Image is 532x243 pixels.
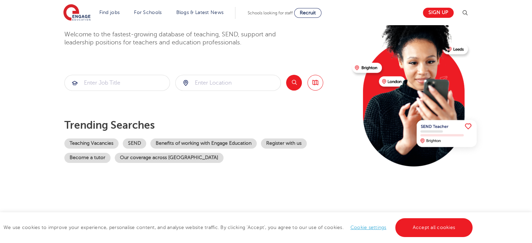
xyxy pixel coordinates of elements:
[134,10,162,15] a: For Schools
[64,138,119,149] a: Teaching Vacancies
[150,138,257,149] a: Benefits of working with Engage Education
[175,75,281,91] div: Submit
[395,218,473,237] a: Accept all cookies
[123,138,146,149] a: SEND
[176,10,224,15] a: Blogs & Latest News
[3,225,474,230] span: We use cookies to improve your experience, personalise content, and analyse website traffic. By c...
[63,4,91,22] img: Engage Education
[248,10,293,15] span: Schools looking for staff
[300,10,316,15] span: Recruit
[350,225,386,230] a: Cookie settings
[286,75,302,91] button: Search
[261,138,307,149] a: Register with us
[64,30,295,47] p: Welcome to the fastest-growing database of teaching, SEND, support and leadership positions for t...
[176,75,281,91] input: Submit
[294,8,321,18] a: Recruit
[65,75,170,91] input: Submit
[423,8,454,18] a: Sign up
[64,75,170,91] div: Submit
[64,119,347,131] p: Trending searches
[64,153,111,163] a: Become a tutor
[115,153,224,163] a: Our coverage across [GEOGRAPHIC_DATA]
[99,10,120,15] a: Find jobs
